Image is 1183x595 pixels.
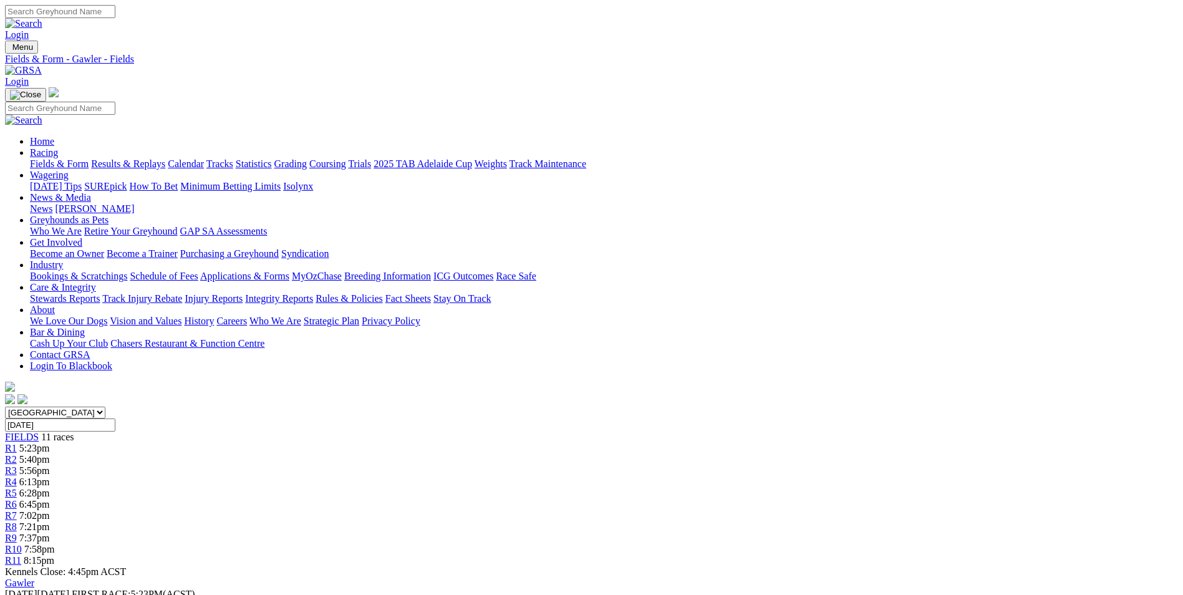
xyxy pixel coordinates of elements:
[30,282,96,293] a: Care & Integrity
[374,158,472,169] a: 2025 TAB Adelaide Cup
[5,499,17,510] a: R6
[281,248,329,259] a: Syndication
[245,293,313,304] a: Integrity Reports
[236,158,272,169] a: Statistics
[84,226,178,236] a: Retire Your Greyhound
[102,293,182,304] a: Track Injury Rebate
[168,158,204,169] a: Calendar
[19,533,50,543] span: 7:37pm
[184,316,214,326] a: History
[5,115,42,126] img: Search
[17,394,27,404] img: twitter.svg
[5,555,21,566] a: R11
[30,304,55,315] a: About
[5,544,22,554] span: R10
[5,465,17,476] span: R3
[130,181,178,191] a: How To Bet
[5,382,15,392] img: logo-grsa-white.png
[19,443,50,453] span: 5:23pm
[30,271,1178,282] div: Industry
[5,566,126,577] span: Kennels Close: 4:45pm ACST
[55,203,134,214] a: [PERSON_NAME]
[110,316,181,326] a: Vision and Values
[130,271,198,281] a: Schedule of Fees
[316,293,383,304] a: Rules & Policies
[30,271,127,281] a: Bookings & Scratchings
[19,499,50,510] span: 6:45pm
[30,259,63,270] a: Industry
[107,248,178,259] a: Become a Trainer
[84,181,127,191] a: SUREpick
[91,158,165,169] a: Results & Replays
[348,158,371,169] a: Trials
[30,316,107,326] a: We Love Our Dogs
[19,521,50,532] span: 7:21pm
[5,443,17,453] a: R1
[30,158,1178,170] div: Racing
[5,54,1178,65] a: Fields & Form - Gawler - Fields
[30,147,58,158] a: Racing
[30,158,89,169] a: Fields & Form
[30,360,112,371] a: Login To Blackbook
[5,41,38,54] button: Toggle navigation
[274,158,307,169] a: Grading
[200,271,289,281] a: Applications & Forms
[283,181,313,191] a: Isolynx
[30,181,82,191] a: [DATE] Tips
[5,476,17,487] a: R4
[362,316,420,326] a: Privacy Policy
[30,226,82,236] a: Who We Are
[30,293,100,304] a: Stewards Reports
[5,102,115,115] input: Search
[30,338,1178,349] div: Bar & Dining
[110,338,264,349] a: Chasers Restaurant & Function Centre
[30,248,104,259] a: Become an Owner
[5,521,17,532] a: R8
[5,578,34,588] a: Gawler
[5,432,39,442] a: FIELDS
[433,293,491,304] a: Stay On Track
[30,181,1178,192] div: Wagering
[5,5,115,18] input: Search
[509,158,586,169] a: Track Maintenance
[30,203,1178,215] div: News & Media
[309,158,346,169] a: Coursing
[30,170,69,180] a: Wagering
[30,136,54,147] a: Home
[5,88,46,102] button: Toggle navigation
[5,65,42,76] img: GRSA
[5,510,17,521] a: R7
[30,327,85,337] a: Bar & Dining
[5,29,29,40] a: Login
[475,158,507,169] a: Weights
[30,338,108,349] a: Cash Up Your Club
[19,465,50,476] span: 5:56pm
[5,454,17,465] span: R2
[180,226,268,236] a: GAP SA Assessments
[5,18,42,29] img: Search
[24,555,54,566] span: 8:15pm
[30,203,52,214] a: News
[49,87,59,97] img: logo-grsa-white.png
[180,181,281,191] a: Minimum Betting Limits
[19,510,50,521] span: 7:02pm
[12,42,33,52] span: Menu
[19,488,50,498] span: 6:28pm
[5,533,17,543] a: R9
[344,271,431,281] a: Breeding Information
[5,488,17,498] a: R5
[30,215,109,225] a: Greyhounds as Pets
[304,316,359,326] a: Strategic Plan
[5,394,15,404] img: facebook.svg
[5,418,115,432] input: Select date
[30,192,91,203] a: News & Media
[249,316,301,326] a: Who We Are
[19,476,50,487] span: 6:13pm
